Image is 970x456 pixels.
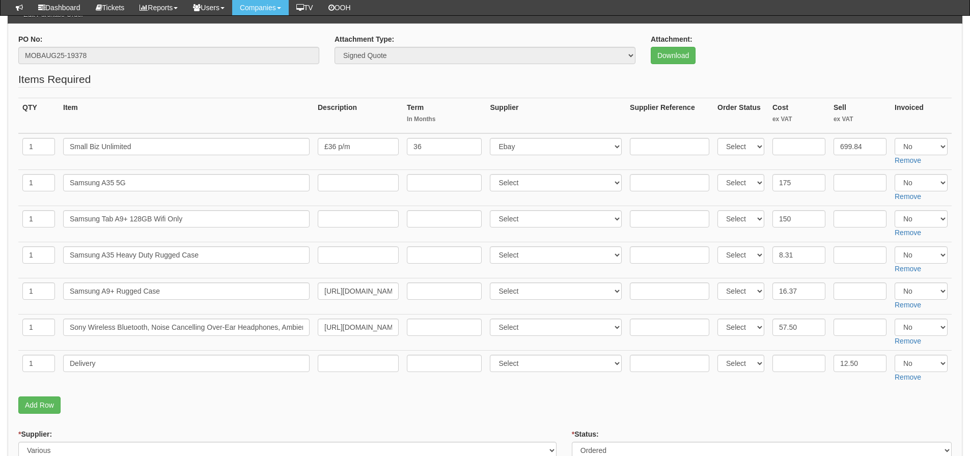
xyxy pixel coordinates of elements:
th: QTY [18,98,59,133]
th: Description [314,98,403,133]
label: Attachment: [651,34,692,44]
th: Supplier Reference [626,98,713,133]
th: Invoiced [891,98,952,133]
a: Remove [895,265,921,273]
a: Add Row [18,396,61,414]
label: Status: [572,429,599,439]
th: Order Status [713,98,768,133]
label: Attachment Type: [335,34,394,44]
a: Download [651,47,696,64]
a: Remove [895,373,921,381]
label: Supplier: [18,429,52,439]
a: Remove [895,337,921,345]
small: In Months [407,115,482,124]
th: Sell [829,98,891,133]
a: Remove [895,229,921,237]
legend: Items Required [18,72,91,88]
a: Remove [895,192,921,201]
th: Item [59,98,314,133]
th: Cost [768,98,829,133]
small: ex VAT [772,115,825,124]
th: Supplier [486,98,626,133]
a: Remove [895,301,921,309]
small: ex VAT [834,115,886,124]
label: PO No: [18,34,42,44]
th: Term [403,98,486,133]
a: Remove [895,156,921,164]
